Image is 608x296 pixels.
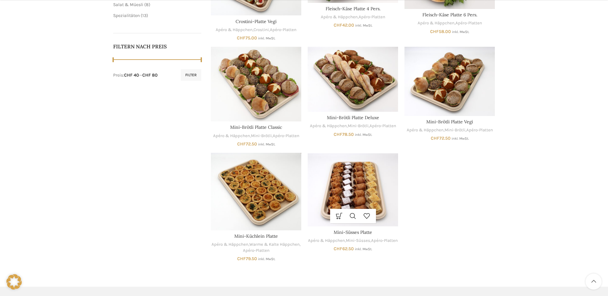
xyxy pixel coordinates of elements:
[334,132,342,137] span: CHF
[431,136,439,141] span: CHF
[404,20,495,26] div: ,
[407,127,444,133] a: Apéro & Häppchen
[359,14,385,20] a: Apéro-Platten
[445,127,465,133] a: Mini-Brötli
[327,115,379,120] a: Mini-Brötli Platte Deluxe
[211,133,301,139] div: , ,
[251,133,272,139] a: Mini-Brötli
[258,142,275,146] small: inkl. MwSt.
[146,2,149,7] span: 8
[334,22,354,28] bdi: 42.00
[213,133,250,139] a: Apéro & Häppchen
[308,14,398,20] div: ,
[230,124,282,130] a: Mini-Brötli Platte Classic
[346,209,360,223] a: Schnellansicht
[211,153,301,230] a: Mini-Küchlein Platte
[422,12,477,18] a: Fleisch-Käse Platte 6 Pers.
[211,47,301,122] a: Mini-Brötli Platte Classic
[124,72,139,78] span: CHF 40
[237,141,246,147] span: CHF
[348,123,369,129] a: Mini-Brötli
[431,136,451,141] bdi: 72.50
[308,238,345,244] a: Apéro & Häppchen
[216,27,253,33] a: Apéro & Häppchen
[254,27,269,33] a: Crostini
[452,136,469,141] small: inkl. MwSt.
[355,247,372,251] small: inkl. MwSt.
[452,30,469,34] small: inkl. MwSt.
[237,256,246,261] span: CHF
[355,23,372,28] small: inkl. MwSt.
[326,6,380,12] a: Fleisch-Käse Platte 4 Pers.
[142,72,158,78] span: CHF 80
[334,246,354,251] bdi: 62.50
[426,119,473,125] a: Mini-Brötli Platte Vegi
[418,20,454,26] a: Apéro & Häppchen
[466,127,493,133] a: Apéro-Platten
[258,36,275,40] small: inkl. MwSt.
[430,29,451,34] bdi: 58.00
[249,242,300,248] a: Warme & Kalte Häppchen
[334,132,354,137] bdi: 78.50
[211,242,301,253] div: , ,
[273,133,299,139] a: Apéro-Platten
[308,238,398,244] div: , ,
[211,27,301,33] div: , ,
[113,13,140,18] a: Spezialitäten
[355,133,372,137] small: inkl. MwSt.
[332,209,346,223] a: In den Warenkorb legen: „Mini-Süsses Platte“
[310,123,347,129] a: Apéro & Häppchen
[334,246,342,251] span: CHF
[308,153,398,226] a: Mini-Süsses Platte
[404,127,495,133] div: , ,
[455,20,482,26] a: Apéro-Platten
[237,35,257,41] bdi: 75.00
[113,43,202,50] h5: Filtern nach Preis
[334,229,372,235] a: Mini-Süsses Platte
[270,27,296,33] a: Apéro-Platten
[237,256,257,261] bdi: 79.50
[142,13,146,18] span: 13
[308,47,398,112] a: Mini-Brötli Platte Deluxe
[113,72,158,78] div: Preis: —
[371,238,398,244] a: Apéro-Platten
[212,242,248,248] a: Apéro & Häppchen
[346,238,370,244] a: Mini-Süsses
[237,35,246,41] span: CHF
[234,233,278,239] a: Mini-Küchlein Platte
[181,69,201,81] button: Filter
[308,123,398,129] div: , ,
[586,274,602,290] a: Scroll to top button
[237,141,257,147] bdi: 72.50
[430,29,439,34] span: CHF
[404,47,495,116] a: Mini-Brötli Platte Vegi
[243,248,270,254] a: Apéro-Platten
[370,123,396,129] a: Apéro-Platten
[113,2,143,7] a: Salat & Müesli
[258,257,275,261] small: inkl. MwSt.
[321,14,358,20] a: Apéro & Häppchen
[236,19,277,24] a: Crostini-Platte Vegi
[334,22,342,28] span: CHF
